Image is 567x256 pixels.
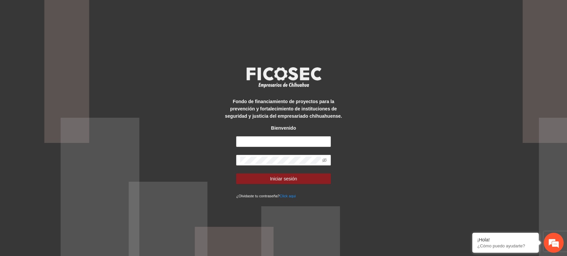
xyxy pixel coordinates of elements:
[236,173,331,184] button: Iniciar sesión
[322,158,327,162] span: eye-invisible
[225,99,342,119] strong: Fondo de financiamiento de proyectos para la prevención y fortalecimiento de instituciones de seg...
[242,65,325,90] img: logo
[236,194,296,198] small: ¿Olvidaste tu contraseña?
[477,243,534,248] p: ¿Cómo puedo ayudarte?
[477,237,534,242] div: ¡Hola!
[271,125,296,131] strong: Bienvenido
[280,194,296,198] a: Click aqui
[270,175,297,182] span: Iniciar sesión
